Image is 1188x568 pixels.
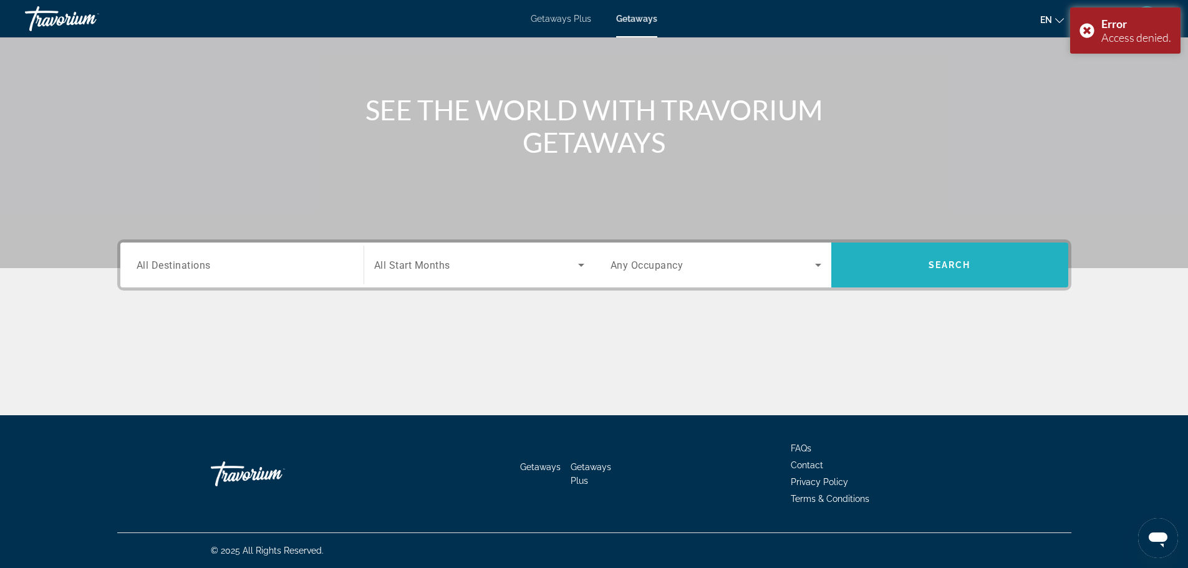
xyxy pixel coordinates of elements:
button: Change language [1040,11,1064,29]
a: Privacy Policy [791,477,848,487]
span: Search [929,260,971,270]
a: Getaways Plus [531,14,591,24]
span: All Destinations [137,259,211,271]
button: User Menu [1131,6,1163,32]
a: Getaways [520,462,561,472]
a: Contact [791,460,823,470]
div: Access denied. [1101,31,1171,44]
a: Go Home [211,455,336,493]
button: Search [831,243,1068,287]
a: Getaways [616,14,657,24]
iframe: Bouton de lancement de la fenêtre de messagerie [1138,518,1178,558]
h1: SEE THE WORLD WITH TRAVORIUM GETAWAYS [360,94,828,158]
div: Error [1101,17,1171,31]
input: Select destination [137,258,347,273]
span: © 2025 All Rights Reserved. [211,546,324,556]
div: Search widget [120,243,1068,287]
a: Getaways Plus [571,462,611,486]
a: FAQs [791,443,811,453]
a: Travorium [25,2,150,35]
span: All Start Months [374,259,450,271]
span: Any Occupancy [611,259,683,271]
a: Terms & Conditions [791,494,869,504]
span: en [1040,15,1052,25]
